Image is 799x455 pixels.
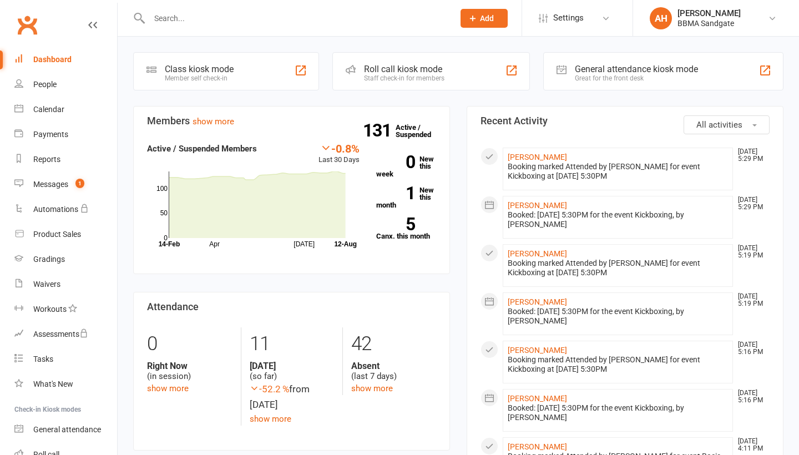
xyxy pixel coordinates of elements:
a: 131Active / Suspended [396,115,444,146]
a: [PERSON_NAME] [508,297,567,306]
div: Booking marked Attended by [PERSON_NAME] for event Kickboxing at [DATE] 5:30PM [508,355,728,374]
input: Search... [146,11,446,26]
div: General attendance kiosk mode [575,64,698,74]
a: show more [250,414,291,424]
div: (so far) [250,361,335,382]
a: Product Sales [14,222,117,247]
div: Dashboard [33,55,72,64]
div: Member self check-in [165,74,234,82]
div: from [DATE] [250,382,335,412]
strong: 0 [376,154,415,170]
a: Dashboard [14,47,117,72]
a: 1New this month [376,186,436,209]
a: People [14,72,117,97]
a: show more [193,117,234,127]
div: Assessments [33,330,88,338]
div: Waivers [33,280,60,289]
div: Staff check-in for members [364,74,444,82]
div: BBMA Sandgate [677,18,741,28]
span: All activities [696,120,742,130]
h3: Members [147,115,436,127]
div: (in session) [147,361,232,382]
a: Clubworx [13,11,41,39]
div: Booked: [DATE] 5:30PM for the event Kickboxing, by [PERSON_NAME] [508,307,728,326]
div: General attendance [33,425,101,434]
button: All activities [684,115,770,134]
div: Gradings [33,255,65,264]
a: [PERSON_NAME] [508,346,567,355]
a: Waivers [14,272,117,297]
a: Payments [14,122,117,147]
strong: 131 [363,122,396,139]
a: Reports [14,147,117,172]
span: 1 [75,179,84,188]
a: [PERSON_NAME] [508,201,567,210]
time: [DATE] 5:29 PM [732,148,769,163]
h3: Recent Activity [481,115,770,127]
div: -0.8% [318,142,360,154]
div: 42 [351,327,436,361]
strong: Absent [351,361,436,371]
div: Class kiosk mode [165,64,234,74]
time: [DATE] 5:19 PM [732,293,769,307]
div: Booking marked Attended by [PERSON_NAME] for event Kickboxing at [DATE] 5:30PM [508,259,728,277]
div: [PERSON_NAME] [677,8,741,18]
strong: 1 [376,185,415,201]
div: Roll call kiosk mode [364,64,444,74]
strong: [DATE] [250,361,335,371]
div: Workouts [33,305,67,314]
div: (last 7 days) [351,361,436,382]
div: AH [650,7,672,29]
div: Product Sales [33,230,81,239]
div: Messages [33,180,68,189]
span: Add [480,14,494,23]
span: -52.2 % [250,383,289,395]
a: [PERSON_NAME] [508,442,567,451]
a: What's New [14,372,117,397]
time: [DATE] 5:16 PM [732,341,769,356]
div: People [33,80,57,89]
a: Assessments [14,322,117,347]
a: 0New this week [376,155,436,178]
strong: Active / Suspended Members [147,144,257,154]
button: Add [461,9,508,28]
div: Reports [33,155,60,164]
span: Settings [553,6,584,31]
a: Calendar [14,97,117,122]
a: 5Canx. this month [376,218,436,240]
a: Tasks [14,347,117,372]
time: [DATE] 5:29 PM [732,196,769,211]
a: show more [147,383,189,393]
a: General attendance kiosk mode [14,417,117,442]
div: Tasks [33,355,53,363]
a: Workouts [14,297,117,322]
a: [PERSON_NAME] [508,394,567,403]
div: Booking marked Attended by [PERSON_NAME] for event Kickboxing at [DATE] 5:30PM [508,162,728,181]
strong: Right Now [147,361,232,371]
div: Great for the front desk [575,74,698,82]
time: [DATE] 5:16 PM [732,390,769,404]
strong: 5 [376,216,415,232]
div: Booked: [DATE] 5:30PM for the event Kickboxing, by [PERSON_NAME] [508,403,728,422]
a: show more [351,383,393,393]
div: What's New [33,380,73,388]
div: Last 30 Days [318,142,360,166]
div: 0 [147,327,232,361]
h3: Attendance [147,301,436,312]
a: Gradings [14,247,117,272]
time: [DATE] 4:11 PM [732,438,769,452]
div: Payments [33,130,68,139]
a: [PERSON_NAME] [508,153,567,161]
a: Automations [14,197,117,222]
div: Calendar [33,105,64,114]
div: Automations [33,205,78,214]
a: [PERSON_NAME] [508,249,567,258]
div: 11 [250,327,335,361]
div: Booked: [DATE] 5:30PM for the event Kickboxing, by [PERSON_NAME] [508,210,728,229]
a: Messages 1 [14,172,117,197]
time: [DATE] 5:19 PM [732,245,769,259]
